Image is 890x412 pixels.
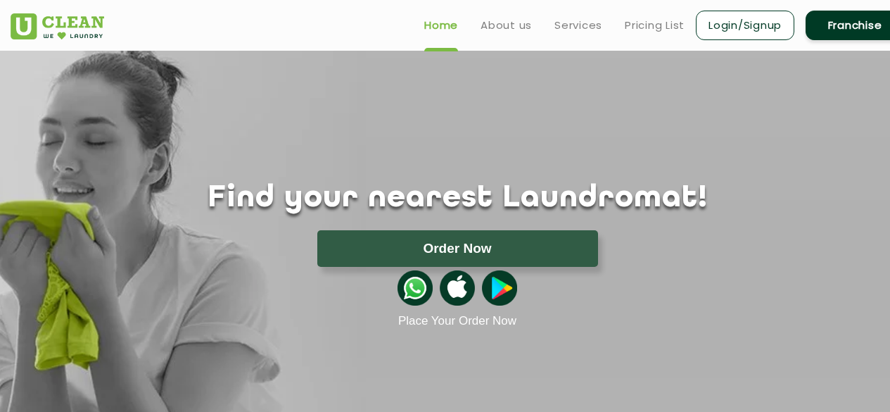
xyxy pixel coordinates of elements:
a: Login/Signup [696,11,794,40]
a: Place Your Order Now [398,314,516,328]
img: apple-icon.png [440,270,475,306]
img: UClean Laundry and Dry Cleaning [11,13,104,39]
a: Pricing List [625,17,685,34]
a: Services [554,17,602,34]
img: whatsappicon.png [398,270,433,306]
button: Order Now [317,230,598,267]
a: About us [481,17,532,34]
a: Home [424,17,458,34]
img: playstoreicon.png [482,270,517,306]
